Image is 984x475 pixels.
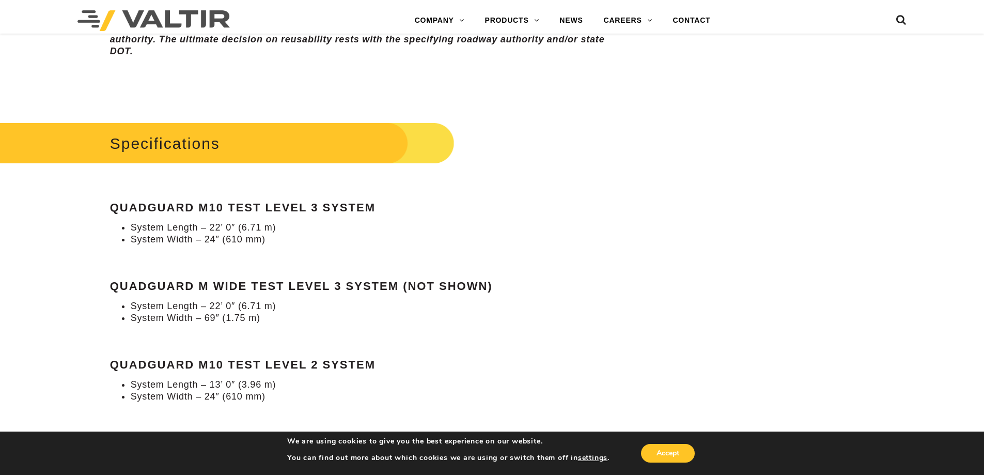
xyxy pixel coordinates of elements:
button: settings [578,453,607,463]
li: System Width – 69″ (1.75 m) [131,312,628,324]
em: *After an impact, the product must be inspected and evaluated per the direction of the specifying... [110,22,622,57]
strong: QuadGuard M10 Test Level 2 System [110,358,376,371]
li: System Width – 24″ (610 mm) [131,391,628,403]
strong: QuadGuard M10 Test Level 3 System [110,201,376,214]
a: CAREERS [593,10,663,31]
li: System Length – 22’ 0″ (6.71 m) [131,222,628,234]
a: COMPANY [404,10,475,31]
a: PRODUCTS [475,10,550,31]
a: CONTACT [662,10,721,31]
p: You can find out more about which cookies we are using or switch them off in . [287,453,610,463]
button: Accept [641,444,695,463]
strong: QuadGuard M Wide Test Level 3 System (not shown) [110,280,493,293]
p: We are using cookies to give you the best experience on our website. [287,437,610,446]
li: System Length – 22’ 0″ (6.71 m) [131,300,628,312]
li: System Length – 13’ 0″ (3.96 m) [131,379,628,391]
a: NEWS [549,10,593,31]
li: System Width – 24″ (610 mm) [131,234,628,246]
img: Valtir [77,10,230,31]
